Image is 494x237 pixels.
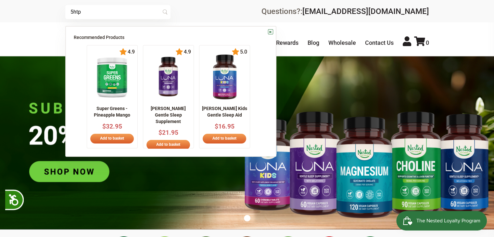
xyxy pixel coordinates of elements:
span: 4.9 [183,49,191,55]
img: star.svg [232,48,239,56]
div: Questions?: [261,7,429,15]
a: Add to basket [90,134,134,143]
button: Previous [72,94,79,100]
a: Blog [308,39,319,46]
a: Contact Us [365,39,394,46]
span: $21.95 [158,129,178,136]
span: $16.95 [215,123,234,130]
a: Add to basket [146,140,190,150]
p: Super Greens - Pineapple Mango [90,106,135,118]
span: Recommended Products [74,35,124,40]
img: imgpsh_fullsize_anim_-_2025-02-26T222351.371_x140.png [92,54,132,100]
a: × [268,29,273,34]
span: $32.95 [102,123,122,130]
button: 1 of 1 [244,215,250,221]
a: [EMAIL_ADDRESS][DOMAIN_NAME] [302,7,429,16]
span: 0 [426,39,429,46]
a: 0 [414,39,429,46]
a: Add to basket [203,134,246,143]
input: Try "Sleeping" [65,5,171,19]
span: 5.0 [239,49,247,55]
a: Nested Rewards [256,39,298,46]
button: Next [257,94,263,100]
img: star.svg [175,48,183,56]
img: star.svg [119,48,127,56]
a: Wholesale [328,39,356,46]
span: 4.9 [127,49,135,55]
img: NN_LUNA_US_60_front_1_x140.png [151,54,186,100]
p: [PERSON_NAME] Gentle Sleep Supplement [146,106,191,125]
p: [PERSON_NAME] Kids Gentle Sleep Aid [202,106,247,118]
iframe: Button to open loyalty program pop-up [396,211,488,231]
img: 1_edfe67ed-9f0f-4eb3-a1ff-0a9febdc2b11_x140.png [202,54,247,100]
